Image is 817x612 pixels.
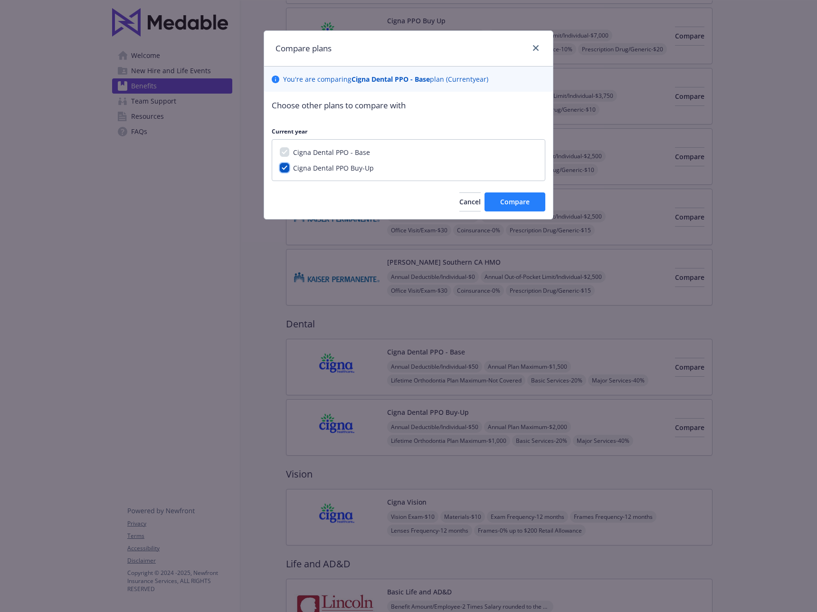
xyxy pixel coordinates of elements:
span: Cigna Dental PPO - Base [293,148,370,157]
h1: Compare plans [275,42,332,55]
span: Cigna Dental PPO Buy-Up [293,163,374,172]
p: Choose other plans to compare with [272,99,545,112]
p: Current year [272,127,545,135]
b: Cigna Dental PPO - Base [351,75,430,84]
span: Cancel [459,197,481,206]
button: Compare [484,192,545,211]
span: Compare [500,197,530,206]
p: You ' re are comparing plan ( Current year) [283,74,488,84]
a: close [530,42,541,54]
button: Cancel [459,192,481,211]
